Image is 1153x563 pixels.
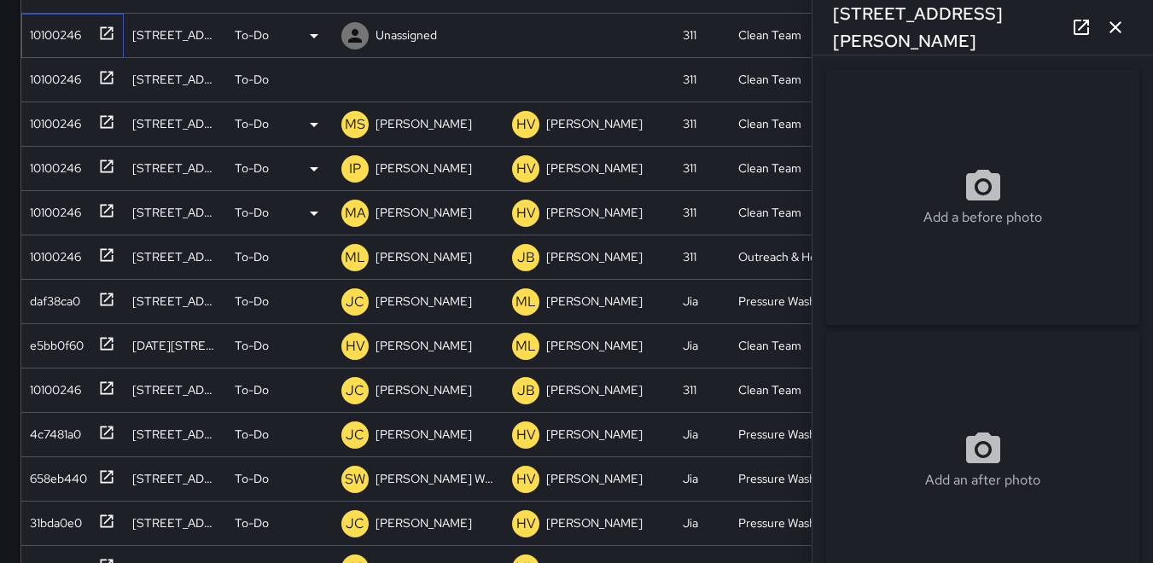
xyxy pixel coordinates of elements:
div: Clean Team [738,115,801,132]
div: 66 8th Street [132,115,218,132]
div: Jia [683,337,698,354]
p: [PERSON_NAME] [376,248,472,265]
div: Pressure Washing [738,514,828,531]
p: MS [345,114,365,135]
p: HV [516,114,536,135]
p: ML [515,336,536,357]
p: To-Do [235,160,269,177]
p: JC [346,380,364,401]
p: JC [346,425,364,445]
p: To-Do [235,293,269,310]
p: SW [345,469,365,490]
div: 10100246 [23,197,81,221]
p: [PERSON_NAME] [376,337,472,354]
div: 1292 Market Street [132,71,218,88]
p: To-Do [235,204,269,221]
div: Jia [683,514,698,531]
p: [PERSON_NAME] [546,115,643,132]
div: 991 Market Street [132,514,218,531]
p: [PERSON_NAME] [376,293,472,310]
p: JB [517,380,535,401]
div: 31bda0e0 [23,508,82,531]
p: HV [346,336,365,357]
div: Clean Team [738,26,801,44]
div: 311 [683,115,696,132]
div: Outreach & Hospitality [738,248,828,265]
p: [PERSON_NAME] [546,470,643,487]
div: daf38ca0 [23,286,80,310]
p: [PERSON_NAME] [376,160,472,177]
div: Jia [683,426,698,443]
div: 1250 Market Street [132,160,218,177]
div: 311 [683,248,696,265]
div: 37 Grove Street [132,293,218,310]
div: 311 [683,160,696,177]
p: Unassigned [376,26,437,44]
div: 10100246 [23,374,81,398]
div: Pressure Washing [738,470,828,487]
div: Clean Team [738,337,801,354]
div: Pressure Washing [738,426,828,443]
p: ML [515,292,536,312]
div: 658eb440 [23,463,87,487]
p: To-Do [235,71,269,88]
p: [PERSON_NAME] [546,337,643,354]
p: [PERSON_NAME] [376,204,472,221]
p: To-Do [235,248,269,265]
p: To-Do [235,426,269,443]
div: 311 [683,26,696,44]
p: ML [345,247,365,268]
p: To-Do [235,470,269,487]
div: 10100246 [23,20,81,44]
div: 998 Folsom Street [132,381,218,398]
div: 4c7481a0 [23,419,81,443]
div: Clean Team [738,381,801,398]
div: Clean Team [738,204,801,221]
div: 10100246 [23,241,81,265]
p: [PERSON_NAME] [546,426,643,443]
div: 969 Market Street [132,426,218,443]
p: [PERSON_NAME] [546,160,643,177]
div: Clean Team [738,160,801,177]
p: [PERSON_NAME] Weekly [376,470,495,487]
p: [PERSON_NAME] [546,514,643,531]
div: 991 Market Street [132,470,218,487]
div: Clean Team [738,71,801,88]
p: [PERSON_NAME] [546,248,643,265]
p: HV [516,469,536,490]
div: e5bb0f60 [23,330,84,354]
p: IP [349,159,361,179]
p: [PERSON_NAME] [376,381,472,398]
p: HV [516,159,536,179]
p: JC [346,292,364,312]
p: To-Do [235,26,269,44]
div: 311 [683,71,696,88]
p: [PERSON_NAME] [546,204,643,221]
p: [PERSON_NAME] [546,381,643,398]
p: HV [516,425,536,445]
p: To-Do [235,115,269,132]
p: [PERSON_NAME] [546,293,643,310]
p: To-Do [235,381,269,398]
div: Jia [683,293,698,310]
p: JC [346,514,364,534]
div: 311 [683,381,696,398]
div: 10100246 [23,64,81,88]
div: Pressure Washing [738,293,828,310]
div: 1200-1208 Market Street [132,337,218,354]
p: HV [516,514,536,534]
div: 469 Minna Street [132,248,218,265]
p: JB [517,247,535,268]
div: 10100246 [23,108,81,132]
div: 311 [683,204,696,221]
p: [PERSON_NAME] [376,514,472,531]
p: To-Do [235,514,269,531]
div: Jia [683,470,698,487]
p: To-Do [235,337,269,354]
p: [PERSON_NAME] [376,426,472,443]
div: 10 Mason Street [132,26,218,44]
p: [PERSON_NAME] [376,115,472,132]
div: 10100246 [23,153,81,177]
p: HV [516,203,536,223]
div: 481 Minna Street [132,204,218,221]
